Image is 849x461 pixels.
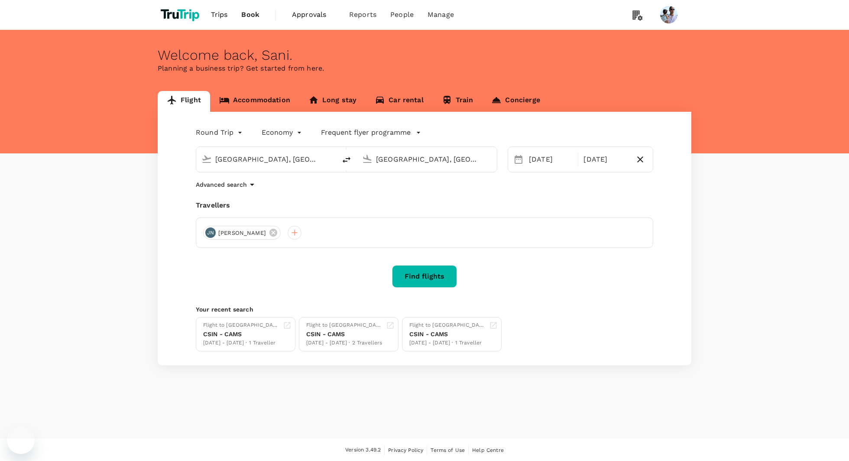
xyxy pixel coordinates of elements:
[580,151,631,168] div: [DATE]
[388,447,423,453] span: Privacy Policy
[7,426,35,454] iframe: Button to launch messaging window
[306,330,382,339] div: CSIN - CAMS
[330,158,332,160] button: Open
[196,305,653,314] p: Your recent search
[525,151,576,168] div: [DATE]
[196,200,653,211] div: Travellers
[213,229,271,237] span: [PERSON_NAME]
[482,91,549,112] a: Concierge
[203,339,279,347] div: [DATE] - [DATE] · 1 Traveller
[306,339,382,347] div: [DATE] - [DATE] · 2 Travellers
[472,447,504,453] span: Help Centre
[336,149,357,170] button: delete
[409,339,486,347] div: [DATE] - [DATE] · 1 Traveller
[215,153,318,166] input: Depart from
[203,321,279,330] div: Flight to [GEOGRAPHIC_DATA]
[211,10,228,20] span: Trips
[210,91,299,112] a: Accommodation
[433,91,483,112] a: Train
[196,180,247,189] p: Advanced search
[390,10,414,20] span: People
[196,126,244,140] div: Round Trip
[158,91,210,112] a: Flight
[345,446,381,455] span: Version 3.49.2
[158,63,691,74] p: Planning a business trip? Get started from here.
[262,126,304,140] div: Economy
[241,10,259,20] span: Book
[158,47,691,63] div: Welcome back , Sani .
[299,91,366,112] a: Long stay
[409,321,486,330] div: Flight to [GEOGRAPHIC_DATA]
[392,265,457,288] button: Find flights
[321,127,421,138] button: Frequent flyer programme
[196,179,257,190] button: Advanced search
[428,10,454,20] span: Manage
[306,321,382,330] div: Flight to [GEOGRAPHIC_DATA]
[431,447,465,453] span: Terms of Use
[472,445,504,455] a: Help Centre
[388,445,423,455] a: Privacy Policy
[158,5,204,24] img: TruTrip logo
[321,127,411,138] p: Frequent flyer programme
[409,330,486,339] div: CSIN - CAMS
[292,10,335,20] span: Approvals
[376,153,479,166] input: Going to
[203,330,279,339] div: CSIN - CAMS
[431,445,465,455] a: Terms of Use
[660,6,677,23] img: Sani Gouw
[205,227,216,238] div: JN
[203,226,281,240] div: JN[PERSON_NAME]
[349,10,376,20] span: Reports
[366,91,433,112] a: Car rental
[491,158,493,160] button: Open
